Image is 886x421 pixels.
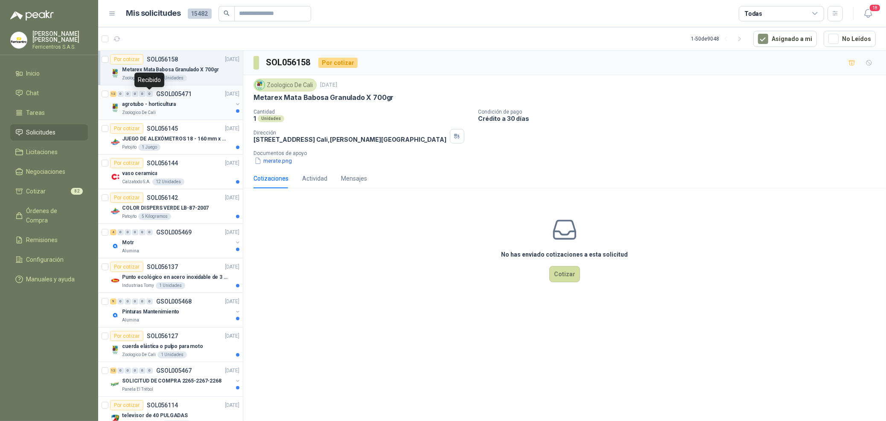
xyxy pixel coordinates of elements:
[156,298,192,304] p: GSOL005468
[10,105,88,121] a: Tareas
[478,115,883,122] p: Crédito a 30 días
[10,164,88,180] a: Negociaciones
[132,298,138,304] div: 0
[32,44,88,50] p: Ferricentros S.A.S.
[122,386,153,393] p: Panela El Trébol
[110,296,241,324] a: 9 0 0 0 0 0 GSOL005468[DATE] Company LogoPinturas MantenimientoAlumina
[98,258,243,293] a: Por cotizarSOL056137[DATE] Company LogoPunto ecológico en acero inoxidable de 3 puestos, con capa...
[122,317,139,324] p: Alumina
[254,109,471,115] p: Cantidad
[125,368,131,374] div: 0
[147,264,178,270] p: SOL056137
[110,310,120,320] img: Company Logo
[225,159,239,167] p: [DATE]
[10,85,88,101] a: Chat
[98,51,243,85] a: Por cotizarSOL056158[DATE] Company LogoMetarex Mata Babosa Granulado X 700grZoologico De Cali1 Un...
[10,144,88,160] a: Licitaciones
[156,282,185,289] div: 1 Unidades
[26,69,40,78] span: Inicio
[147,333,178,339] p: SOL056127
[122,351,156,358] p: Zoologico De Cali
[152,178,184,185] div: 12 Unidades
[225,228,239,237] p: [DATE]
[122,144,137,151] p: Patojito
[225,332,239,340] p: [DATE]
[122,239,134,247] p: Motr
[26,128,56,137] span: Solicitudes
[122,204,209,212] p: COLOR DISPERS VERDE LB-87-2007
[110,137,120,147] img: Company Logo
[139,298,146,304] div: 0
[126,7,181,20] h1: Mis solicitudes
[225,263,239,271] p: [DATE]
[254,156,293,165] button: merate.png
[10,124,88,140] a: Solicitudes
[110,400,143,410] div: Por cotizar
[147,56,178,62] p: SOL056158
[110,68,120,78] img: Company Logo
[147,402,178,408] p: SOL056114
[26,235,58,245] span: Remisiones
[26,275,75,284] span: Manuales y ayuda
[125,91,131,97] div: 0
[122,308,179,316] p: Pinturas Mantenimiento
[132,91,138,97] div: 0
[10,232,88,248] a: Remisiones
[254,136,446,143] p: [STREET_ADDRESS] Cali , [PERSON_NAME][GEOGRAPHIC_DATA]
[122,213,137,220] p: Patojito
[117,298,124,304] div: 0
[254,174,289,183] div: Cotizaciones
[98,327,243,362] a: Por cotizarSOL056127[DATE] Company Logocuerda elástica o pulpo para motoZoologico De Cali1 Unidades
[122,412,188,420] p: televisor de 40 PULGADAS
[122,75,156,82] p: Zoologico De Cali
[110,172,120,182] img: Company Logo
[225,125,239,133] p: [DATE]
[117,229,124,235] div: 0
[10,203,88,228] a: Órdenes de Compra
[254,130,446,136] p: Dirección
[134,73,164,87] div: Recibido
[147,160,178,166] p: SOL056144
[122,248,139,254] p: Alumina
[824,31,876,47] button: No Leídos
[110,331,143,341] div: Por cotizar
[110,206,120,216] img: Company Logo
[258,115,284,122] div: Unidades
[122,66,219,74] p: Metarex Mata Babosa Granulado X 700gr
[32,31,88,43] p: [PERSON_NAME] [PERSON_NAME]
[122,135,228,143] p: JUEGO DE ALEXÓMETROS 18 - 160 mm x 0,01 mm 2824-S3
[157,75,187,82] div: 1 Unidades
[26,255,64,264] span: Configuración
[320,81,337,89] p: [DATE]
[139,368,146,374] div: 0
[139,229,146,235] div: 0
[146,229,153,235] div: 0
[110,102,120,113] img: Company Logo
[10,65,88,82] a: Inicio
[860,6,876,21] button: 18
[122,342,203,351] p: cuerda elástica o pulpo para moto
[10,271,88,287] a: Manuales y ayuda
[110,241,120,251] img: Company Logo
[146,368,153,374] div: 0
[224,10,230,16] span: search
[225,401,239,409] p: [DATE]
[125,229,131,235] div: 0
[302,174,327,183] div: Actividad
[225,194,239,202] p: [DATE]
[122,282,154,289] p: Industrias Tomy
[157,351,187,358] div: 1 Unidades
[26,147,58,157] span: Licitaciones
[10,183,88,199] a: Cotizar82
[110,54,143,64] div: Por cotizar
[110,275,120,286] img: Company Logo
[117,368,124,374] div: 0
[110,262,143,272] div: Por cotizar
[147,126,178,132] p: SOL056145
[225,90,239,98] p: [DATE]
[110,365,241,393] a: 12 0 0 0 0 0 GSOL005467[DATE] Company LogoSOLICITUD DE COMPRA 2265-2267-2268Panela El Trébol
[122,109,156,116] p: Zoologico De Cali
[122,178,151,185] p: Calzatodo S.A.
[26,187,46,196] span: Cotizar
[98,120,243,155] a: Por cotizarSOL056145[DATE] Company LogoJUEGO DE ALEXÓMETROS 18 - 160 mm x 0,01 mm 2824-S3Patojito...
